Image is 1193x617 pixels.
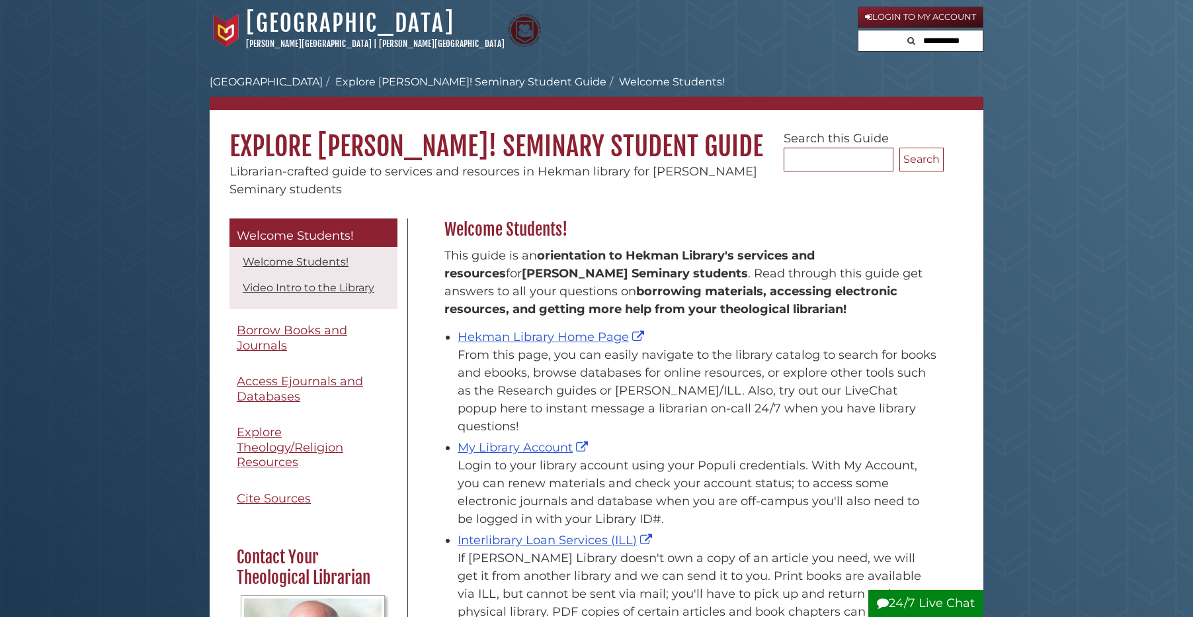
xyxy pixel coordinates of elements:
[374,38,377,49] span: |
[438,219,944,240] h2: Welcome Students!
[444,248,815,281] strong: orientation to Hekman Library's services and resources
[243,281,374,294] a: Video Intro to the Library
[458,330,647,344] a: Hekman Library Home Page
[522,266,748,281] strong: [PERSON_NAME] Seminary students
[229,367,397,411] a: Access Ejournals and Databases
[229,218,397,248] a: Welcome Students!
[246,38,372,49] a: [PERSON_NAME][GEOGRAPHIC_DATA]
[210,110,983,163] h1: Explore [PERSON_NAME]! Seminary Student Guide
[237,425,343,469] span: Explore Theology/Religion Resources
[458,346,937,436] div: From this page, you can easily navigate to the library catalog to search for books and ebooks, br...
[606,74,725,90] li: Welcome Students!
[237,228,354,243] span: Welcome Students!
[868,590,983,617] button: 24/7 Live Chat
[458,457,937,528] div: Login to your library account using your Populi credentials. With My Account, you can renew mater...
[858,7,983,28] a: Login to My Account
[230,547,395,589] h2: Contact Your Theological Librarian
[229,418,397,477] a: Explore Theology/Religion Resources
[229,484,397,514] a: Cite Sources
[458,440,591,455] a: My Library Account
[444,284,897,316] b: borrowing materials, accessing electronic resources, and getting more help from your theological ...
[379,38,505,49] a: [PERSON_NAME][GEOGRAPHIC_DATA]
[243,256,349,268] a: Welcome Students!
[229,164,757,197] span: Librarian-crafted guide to services and resources in Hekman library for [PERSON_NAME] Seminary st...
[229,316,397,360] a: Borrow Books and Journals
[210,74,983,110] nav: breadcrumb
[903,30,919,48] button: Search
[210,75,323,88] a: [GEOGRAPHIC_DATA]
[210,14,243,47] img: Calvin University
[458,533,655,547] a: Interlibrary Loan Services (ILL)
[907,36,915,45] i: Search
[237,323,347,353] span: Borrow Books and Journals
[508,14,541,47] img: Calvin Theological Seminary
[246,9,454,38] a: [GEOGRAPHIC_DATA]
[237,491,311,506] span: Cite Sources
[237,374,363,404] span: Access Ejournals and Databases
[444,248,923,316] span: This guide is an for . Read through this guide get answers to all your questions on
[899,148,944,171] button: Search
[335,75,606,88] a: Explore [PERSON_NAME]! Seminary Student Guide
